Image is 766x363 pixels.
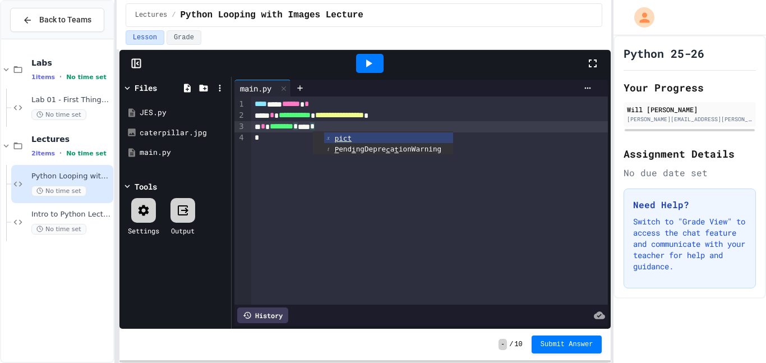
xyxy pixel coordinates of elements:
div: 2 [234,110,246,121]
div: My Account [622,4,657,30]
span: / [172,11,176,20]
h1: Python 25-26 [624,45,704,61]
span: Intro to Python Lecture [31,210,111,219]
button: Back to Teams [10,8,104,32]
span: No time set [66,73,107,81]
div: History [237,307,288,323]
div: Will [PERSON_NAME] [627,104,753,114]
button: Grade [167,30,201,45]
span: Submit Answer [541,340,593,349]
span: Lectures [31,134,111,144]
span: No time set [31,224,86,235]
span: • [59,72,62,81]
div: 4 [234,132,246,144]
span: pict [335,134,352,143]
div: No due date set [624,166,756,180]
span: Lectures [135,11,168,20]
div: 1 [234,99,246,110]
span: Python Looping with Images Lecture [181,8,363,22]
div: main.py [234,80,291,97]
p: Switch to "Grade View" to access the chat feature and communicate with your teacher for help and ... [633,216,746,272]
span: Labs [31,58,111,68]
div: main.py [234,82,277,94]
span: i [352,145,356,154]
span: t [394,145,399,154]
div: [PERSON_NAME][EMAIL_ADDRESS][PERSON_NAME][DOMAIN_NAME] [627,115,753,123]
span: c [386,145,390,154]
span: Back to Teams [39,14,91,26]
div: 3 [234,121,246,132]
span: No time set [31,109,86,120]
span: end ngDepre a ionWarning [335,145,442,153]
div: Tools [135,181,157,192]
div: JES.py [140,107,227,118]
span: Lab 01 - First Things First [31,95,111,105]
span: 1 items [31,73,55,81]
div: Settings [128,226,159,236]
h2: Assignment Details [624,146,756,162]
span: No time set [66,150,107,157]
span: 10 [514,340,522,349]
ul: Completions [313,131,453,154]
span: No time set [31,186,86,196]
div: Output [171,226,195,236]
span: 2 items [31,150,55,157]
h3: Need Help? [633,198,746,212]
div: Files [135,82,157,94]
h2: Your Progress [624,80,756,95]
span: / [509,340,513,349]
span: - [499,339,507,350]
span: Python Looping with Images Lecture [31,172,111,181]
div: caterpillar.jpg [140,127,227,139]
span: P [335,145,339,154]
button: Lesson [126,30,164,45]
span: • [59,149,62,158]
div: main.py [140,147,227,158]
button: Submit Answer [532,336,602,353]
